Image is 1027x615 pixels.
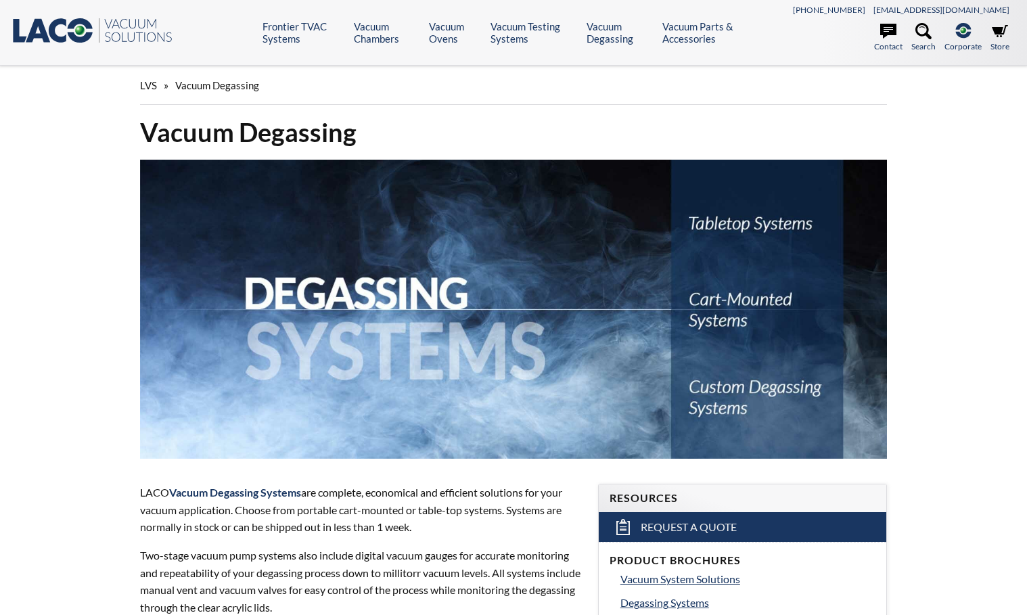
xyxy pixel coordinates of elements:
a: Vacuum Ovens [429,20,481,45]
a: Degassing Systems [620,594,875,612]
a: Vacuum Chambers [354,20,419,45]
a: Vacuum System Solutions [620,570,875,588]
span: LVS [140,79,157,91]
h4: Product Brochures [610,553,875,568]
p: LACO are complete, economical and efficient solutions for your vacuum application. Choose from po... [140,484,582,536]
a: [EMAIL_ADDRESS][DOMAIN_NAME] [873,5,1009,15]
a: Store [990,23,1009,53]
span: Vacuum Degassing [175,79,259,91]
h4: Resources [610,491,875,505]
span: Vacuum System Solutions [620,572,740,585]
a: Vacuum Testing Systems [490,20,576,45]
a: Request a Quote [599,512,886,542]
a: Vacuum Degassing [587,20,652,45]
a: Search [911,23,936,53]
a: Vacuum Parts & Accessories [662,20,761,45]
span: Corporate [944,40,982,53]
img: Degassing Systems header [140,160,887,459]
a: Contact [874,23,903,53]
h1: Vacuum Degassing [140,116,887,149]
span: Degassing Systems [620,596,709,609]
a: [PHONE_NUMBER] [793,5,865,15]
div: » [140,66,887,105]
span: Request a Quote [641,520,737,534]
a: Frontier TVAC Systems [263,20,344,45]
strong: Vacuum Degassing Systems [169,486,301,499]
